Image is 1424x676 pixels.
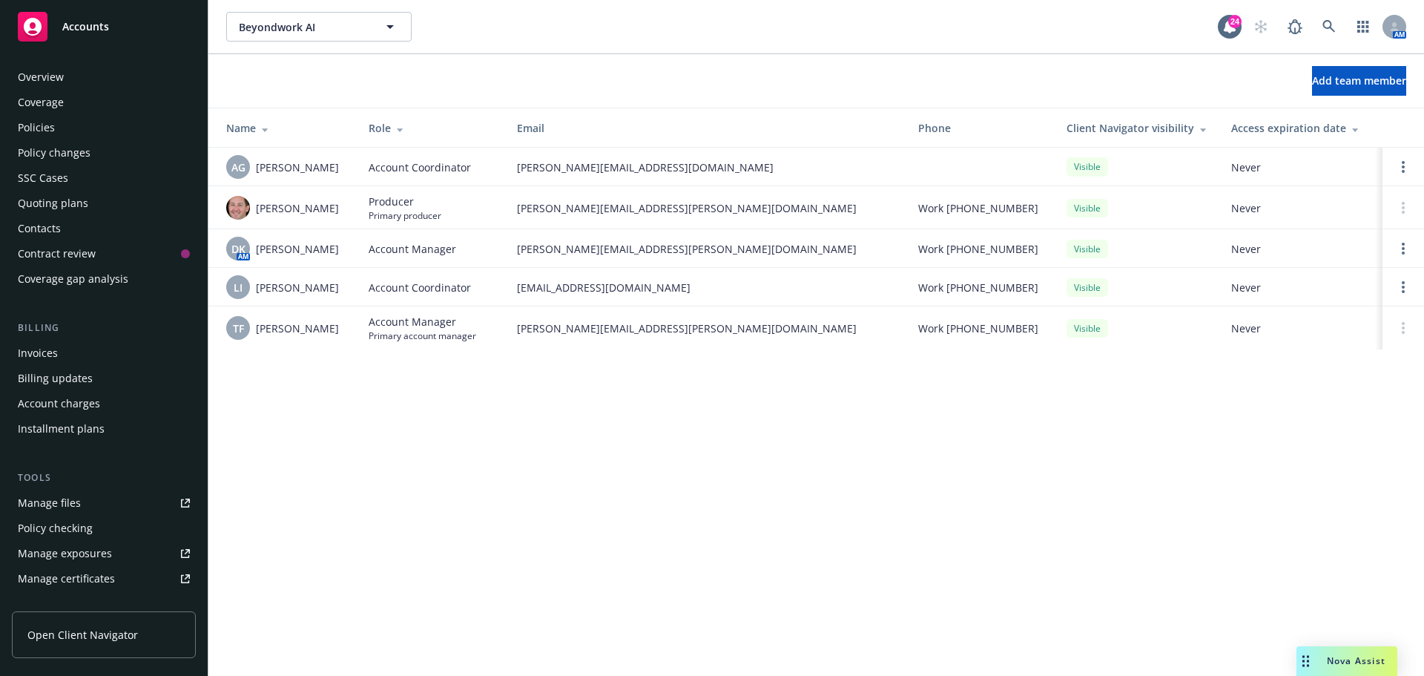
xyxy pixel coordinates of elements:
[256,241,339,257] span: [PERSON_NAME]
[517,321,894,336] span: [PERSON_NAME][EMAIL_ADDRESS][PERSON_NAME][DOMAIN_NAME]
[18,491,81,515] div: Manage files
[18,542,112,565] div: Manage exposures
[18,392,100,416] div: Account charges
[12,217,196,240] a: Contacts
[1246,12,1276,42] a: Start snowing
[369,209,441,222] span: Primary producer
[18,217,61,240] div: Contacts
[18,116,55,140] div: Policies
[918,241,1038,257] span: Work [PHONE_NUMBER]
[1348,12,1378,42] a: Switch app
[517,120,894,136] div: Email
[1280,12,1310,42] a: Report a Bug
[18,367,93,390] div: Billing updates
[1067,240,1108,258] div: Visible
[1067,319,1108,338] div: Visible
[1394,240,1412,257] a: Open options
[18,166,68,190] div: SSC Cases
[918,200,1038,216] span: Work [PHONE_NUMBER]
[234,280,243,295] span: LI
[1231,321,1371,336] span: Never
[233,321,244,336] span: TF
[517,280,894,295] span: [EMAIL_ADDRESS][DOMAIN_NAME]
[12,516,196,540] a: Policy checking
[18,567,115,591] div: Manage certificates
[256,280,339,295] span: [PERSON_NAME]
[517,241,894,257] span: [PERSON_NAME][EMAIL_ADDRESS][PERSON_NAME][DOMAIN_NAME]
[1231,280,1371,295] span: Never
[231,160,245,175] span: AG
[18,592,93,616] div: Manage claims
[517,160,894,175] span: [PERSON_NAME][EMAIL_ADDRESS][DOMAIN_NAME]
[27,627,138,643] span: Open Client Navigator
[12,367,196,390] a: Billing updates
[18,191,88,215] div: Quoting plans
[1067,120,1207,136] div: Client Navigator visibility
[256,160,339,175] span: [PERSON_NAME]
[12,470,196,485] div: Tools
[1312,66,1406,96] button: Add team member
[1312,73,1406,88] span: Add team member
[12,417,196,441] a: Installment plans
[369,280,471,295] span: Account Coordinator
[12,141,196,165] a: Policy changes
[12,6,196,47] a: Accounts
[12,116,196,140] a: Policies
[1228,15,1242,28] div: 24
[256,200,339,216] span: [PERSON_NAME]
[12,267,196,291] a: Coverage gap analysis
[18,341,58,365] div: Invoices
[12,341,196,365] a: Invoices
[369,314,476,329] span: Account Manager
[1067,278,1108,297] div: Visible
[12,166,196,190] a: SSC Cases
[12,242,196,266] a: Contract review
[369,241,456,257] span: Account Manager
[12,321,196,335] div: Billing
[1231,200,1371,216] span: Never
[1314,12,1344,42] a: Search
[369,329,476,342] span: Primary account manager
[226,12,412,42] button: Beyondwork AI
[239,19,367,35] span: Beyondwork AI
[1394,158,1412,176] a: Open options
[1067,199,1108,217] div: Visible
[18,516,93,540] div: Policy checking
[369,194,441,209] span: Producer
[18,65,64,89] div: Overview
[517,200,894,216] span: [PERSON_NAME][EMAIL_ADDRESS][PERSON_NAME][DOMAIN_NAME]
[62,21,109,33] span: Accounts
[226,120,345,136] div: Name
[1327,654,1385,667] span: Nova Assist
[12,491,196,515] a: Manage files
[12,592,196,616] a: Manage claims
[18,242,96,266] div: Contract review
[18,267,128,291] div: Coverage gap analysis
[12,191,196,215] a: Quoting plans
[918,321,1038,336] span: Work [PHONE_NUMBER]
[369,160,471,175] span: Account Coordinator
[918,120,1043,136] div: Phone
[12,542,196,565] a: Manage exposures
[256,321,339,336] span: [PERSON_NAME]
[18,91,64,114] div: Coverage
[1231,120,1371,136] div: Access expiration date
[1231,241,1371,257] span: Never
[1394,278,1412,296] a: Open options
[918,280,1038,295] span: Work [PHONE_NUMBER]
[12,65,196,89] a: Overview
[1067,157,1108,176] div: Visible
[1296,646,1397,676] button: Nova Assist
[18,141,90,165] div: Policy changes
[226,196,250,220] img: photo
[1296,646,1315,676] div: Drag to move
[18,417,105,441] div: Installment plans
[231,241,245,257] span: DK
[12,91,196,114] a: Coverage
[1231,160,1371,175] span: Never
[12,392,196,416] a: Account charges
[369,120,493,136] div: Role
[12,567,196,591] a: Manage certificates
